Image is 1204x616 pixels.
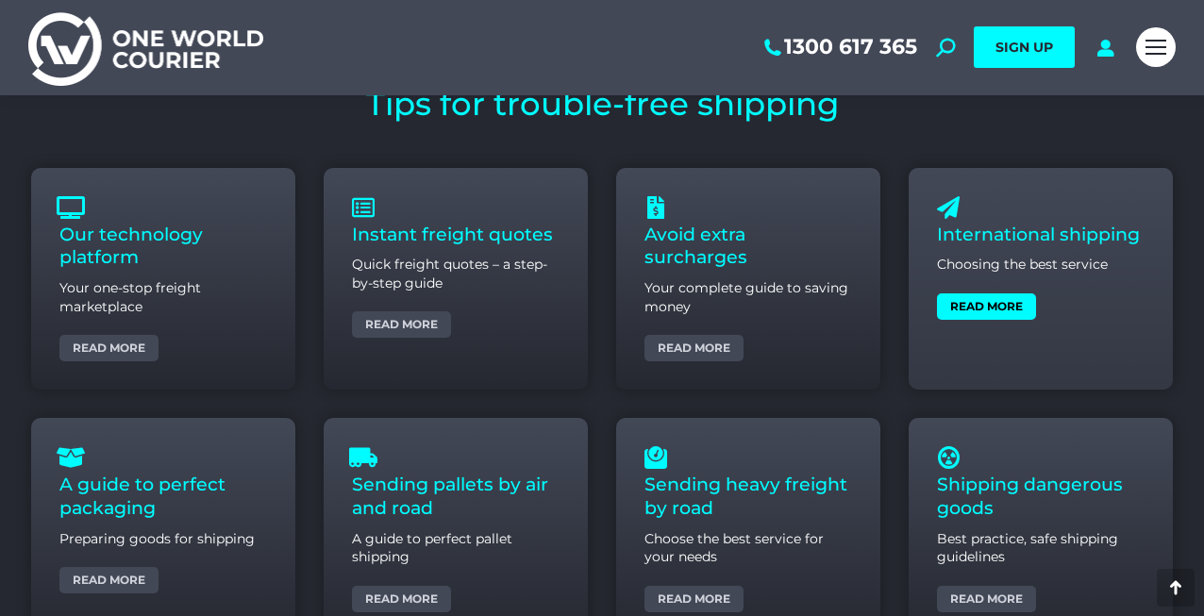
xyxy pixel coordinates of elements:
[352,530,560,567] p: A guide to perfect pallet shipping
[644,446,667,469] a: Sending heavy freight by road
[352,224,553,245] a: Instant freight quotes
[36,83,1168,125] h2: Tips for trouble-free shipping
[644,474,847,519] a: Sending heavy freight by road
[937,530,1145,567] p: Best practice, safe shipping guidelines
[352,474,548,519] a: Sending pallets by air and road
[59,279,267,316] p: Your one-stop freight marketplace
[644,586,744,612] a: Read more
[59,567,159,593] a: Read more
[937,446,960,469] a: Shipping dangerous goods
[352,311,451,338] a: Read more
[352,196,375,219] a: Instant freight quotes
[644,279,852,316] p: Your complete guide to saving money
[352,586,451,612] a: Read more
[28,9,263,86] img: One World Courier
[974,26,1075,68] a: SIGN UP
[995,39,1053,56] span: SIGN UP
[59,474,226,519] a: A guide to perfect packaging
[937,586,1036,612] a: Read more
[644,530,852,567] p: Choose the best service for your needs
[59,446,82,469] a: A guide to perfect packaging
[937,474,1123,519] a: Shipping dangerous goods
[937,196,960,219] a: International shipping
[937,293,1036,320] a: Read more
[352,446,375,469] a: Sending pallets by air and road
[644,335,744,361] a: Read more
[59,196,82,219] a: Our technology platform
[937,256,1145,275] p: Choosing the best service
[59,224,203,269] a: Our technology platform
[352,256,560,292] p: Quick freight quotes – a step-by-step guide
[937,224,1140,245] a: International shipping
[644,224,747,269] a: Avoid extra surcharges
[59,530,267,549] p: Preparing goods for shipping
[59,335,159,361] a: Read more
[644,196,667,219] a: Avoid extra surcharges
[761,35,917,59] a: 1300 617 365
[1136,27,1176,67] a: Mobile menu icon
